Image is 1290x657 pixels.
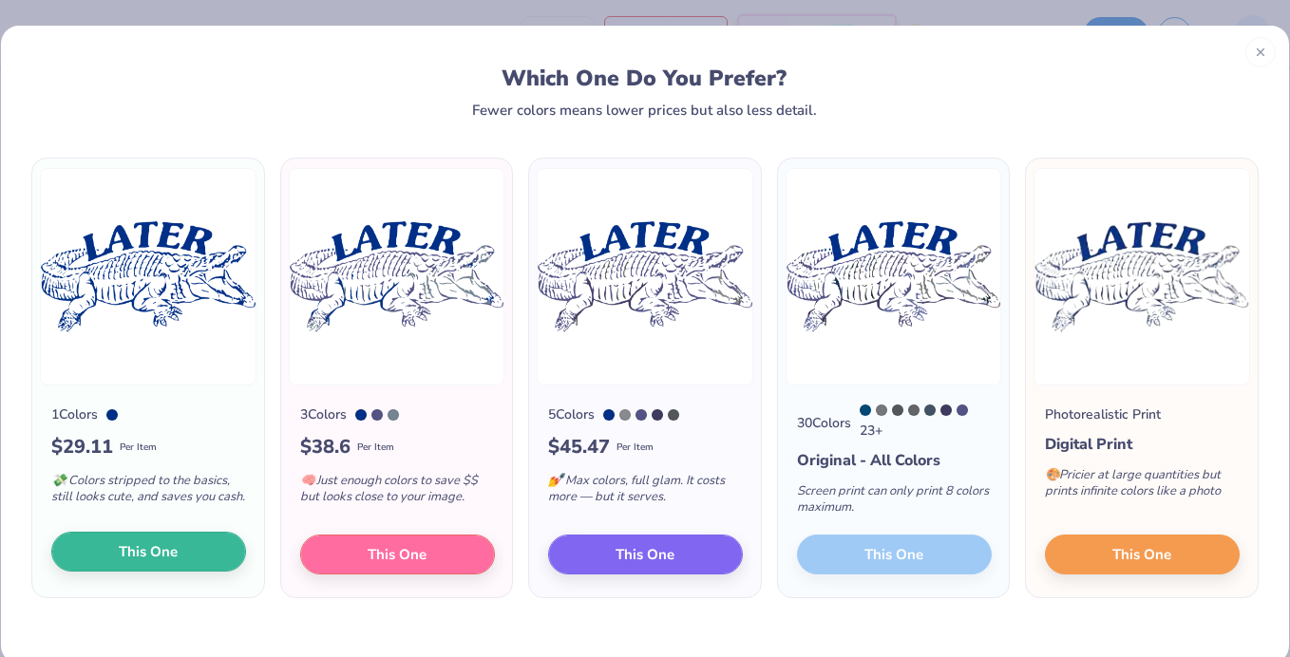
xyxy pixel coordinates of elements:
div: 23 + [860,404,992,441]
div: Cool Gray 8 C [619,409,631,421]
span: Per Item [617,441,654,455]
button: This One [548,535,743,574]
div: 5 Colors [548,404,595,424]
span: This One [119,541,178,563]
div: 7673 C [636,409,647,421]
div: 30 Colors [797,413,851,433]
span: Per Item [120,441,157,455]
div: Cool Gray 9 C [876,404,887,416]
div: Screen print can only print 8 colors maximum. [797,472,992,535]
button: This One [51,532,246,572]
img: 3 color option [289,168,505,385]
div: Max colors, full glam. It costs more — but it serves. [548,461,743,524]
div: Cool Gray 10 C [908,404,920,416]
div: 7545 C [924,404,936,416]
div: Photorealistic Print [1045,404,1161,424]
div: 1 Colors [51,404,98,424]
span: This One [617,544,675,566]
div: Which One Do You Prefer? [53,66,1236,91]
img: 5 color option [537,168,753,385]
span: $ 38.6 [300,433,351,461]
div: Original - All Colors [797,449,992,472]
div: 3 Colors [300,404,347,424]
div: 425 C [892,404,903,416]
div: 5265 C [940,404,952,416]
div: 287 C [603,409,615,421]
button: This One [1045,535,1240,574]
div: 7673 C [957,404,968,416]
span: $ 29.11 [51,433,113,461]
img: Photorealistic preview [1034,168,1250,385]
span: Per Item [357,441,394,455]
img: 30 color option [786,168,1002,385]
div: Colors stripped to the basics, still looks cute, and saves you cash. [51,461,246,524]
span: 💅 [548,472,563,489]
div: 287 C [355,409,367,421]
div: Fewer colors means lower prices but also less detail. [472,103,817,118]
span: This One [1113,544,1172,566]
span: 🎨 [1045,466,1060,483]
div: 5265 C [652,409,663,421]
span: This One [368,544,427,566]
div: Digital Print [1045,433,1240,456]
div: Just enough colors to save $$ but looks close to your image. [300,461,495,524]
span: 🧠 [300,472,315,489]
img: 1 color option [40,168,256,385]
div: 7544 C [388,409,399,421]
button: This One [300,535,495,574]
span: $ 45.47 [548,433,610,461]
div: Pricier at large quantities but prints infinite colors like a photo [1045,456,1240,518]
div: 7693 C [860,404,871,416]
div: 287 C [106,409,118,421]
span: 💸 [51,472,66,489]
div: 425 C [668,409,679,421]
div: 7673 C [371,409,383,421]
